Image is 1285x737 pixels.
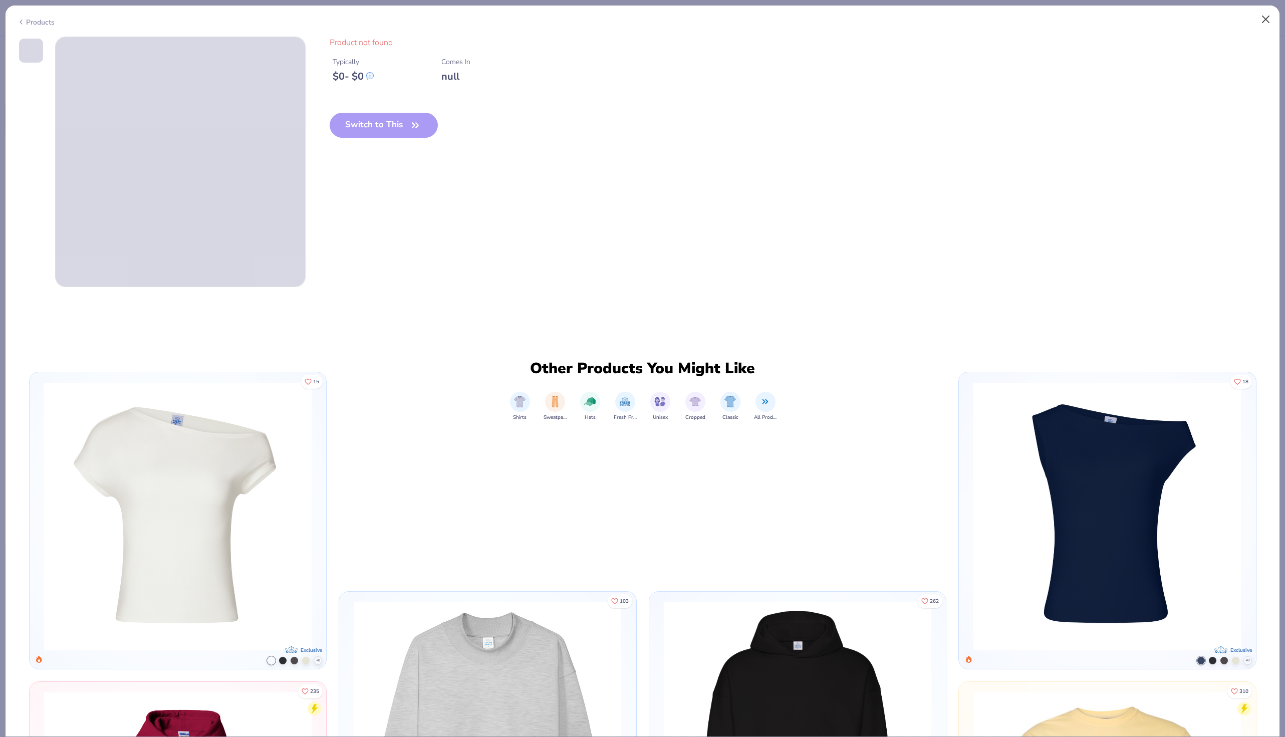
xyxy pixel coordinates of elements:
span: + 8 [316,658,320,663]
button: filter button [544,392,567,421]
span: Cropped [685,414,705,421]
button: filter button [614,392,637,421]
button: Like [298,684,323,698]
img: Fresh Prints Shay Off the Shoulder Tank [964,383,1250,650]
span: Classic [722,414,738,421]
button: filter button [650,392,670,421]
span: Shirts [513,414,527,421]
div: filter for Cropped [685,392,705,421]
span: 310 [1239,689,1248,694]
img: Sweatpants Image [550,396,561,407]
button: Like [1227,684,1252,698]
span: Fresh Prints [614,414,637,421]
img: Unisex Image [654,396,666,407]
button: filter button [754,392,777,421]
div: Typically [333,57,374,67]
span: 18 [1242,379,1248,384]
span: Hats [585,414,596,421]
img: All Products Image [759,396,771,407]
img: Classic Image [724,396,736,407]
button: Like [1230,375,1252,389]
img: Fresh Prints Chloe Off the Shoulder Top [35,383,321,650]
div: Products [17,17,55,28]
img: Cropped Image [689,396,701,407]
button: filter button [685,392,705,421]
img: Hats Image [584,396,596,407]
div: filter for Classic [720,392,740,421]
button: Like [918,594,942,608]
button: Like [301,375,323,389]
button: filter button [720,392,740,421]
div: filter for Shirts [510,392,530,421]
span: 15 [313,379,319,384]
span: + 8 [1245,658,1249,663]
img: Shirts Image [514,396,526,407]
span: Product not found [330,37,393,48]
span: All Products [754,414,777,421]
div: filter for Fresh Prints [614,392,637,421]
button: Like [608,594,632,608]
div: Exclusive [301,647,322,654]
span: Sweatpants [544,414,567,421]
button: filter button [580,392,600,421]
button: filter button [510,392,530,421]
span: 235 [310,689,319,694]
div: Exclusive [1230,647,1252,654]
img: Fresh Prints Image [619,396,631,407]
div: filter for Unisex [650,392,670,421]
div: filter for Sweatpants [544,392,567,421]
span: 262 [930,599,939,604]
div: Other Products You Might Like [524,360,761,378]
div: $ 0 - $ 0 [333,70,374,83]
div: filter for All Products [754,392,777,421]
span: 103 [620,599,629,604]
span: Unisex [653,414,668,421]
div: null [441,70,470,83]
button: Close [1256,10,1275,29]
div: Comes In [441,57,470,67]
div: filter for Hats [580,392,600,421]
